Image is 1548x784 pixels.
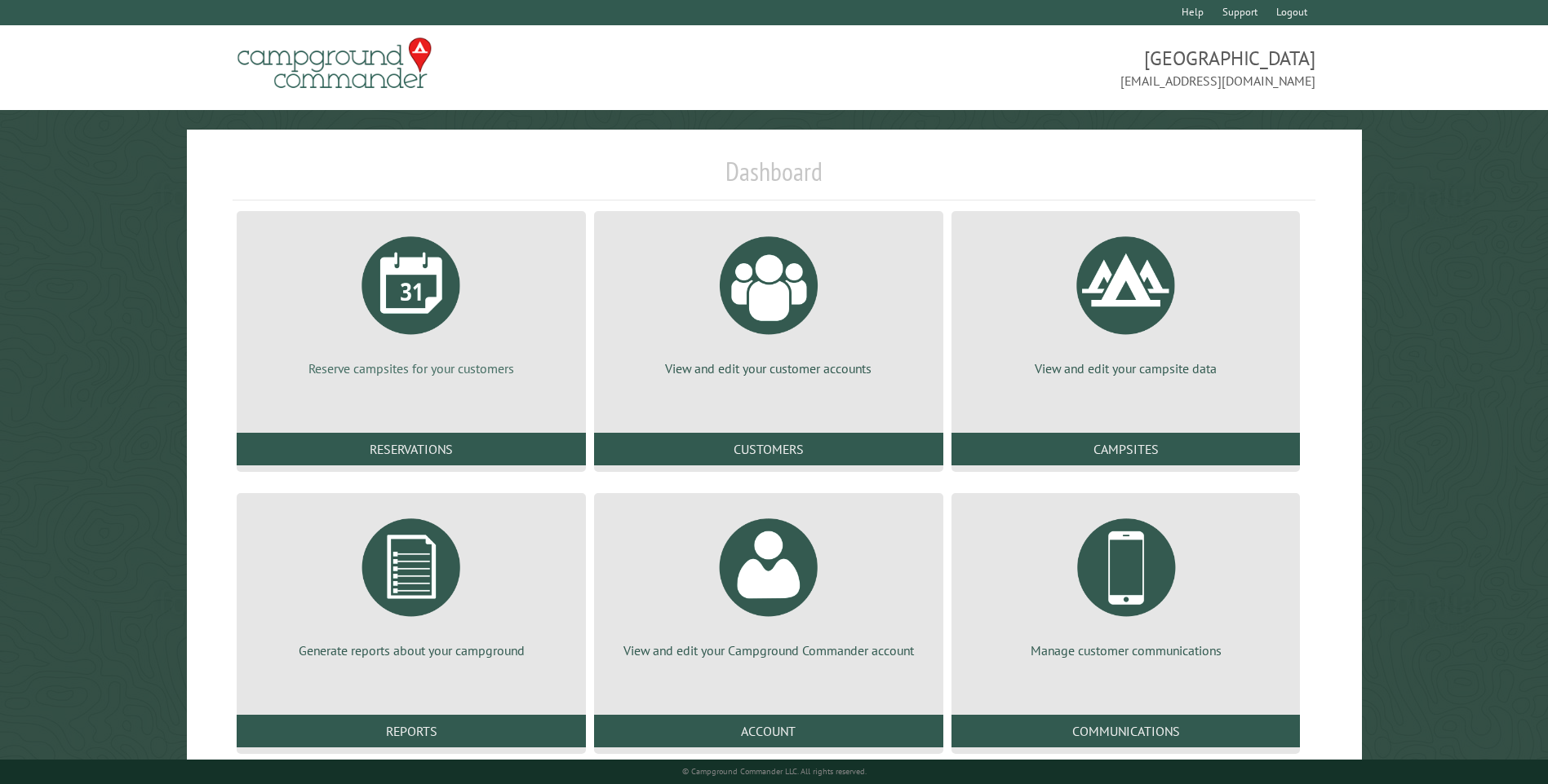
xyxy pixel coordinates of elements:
[971,359,1281,377] p: View and edit your campsite data
[971,506,1281,659] a: Manage customer communications
[256,359,566,377] p: Reserve campsites for your customers
[614,641,924,659] p: View and edit your Campground Commander account
[256,641,566,659] p: Generate reports about your campground
[256,506,566,659] a: Generate reports about your campground
[594,433,943,465] a: Customers
[971,641,1281,659] p: Manage customer communications
[256,224,566,377] a: Reserve campsites for your customers
[951,433,1301,465] a: Campsites
[233,156,1315,200] h1: Dashboard
[233,32,437,95] img: Campground Commander
[774,45,1315,90] span: [GEOGRAPHIC_DATA] [EMAIL_ADDRESS][DOMAIN_NAME]
[614,359,924,377] p: View and edit your customer accounts
[682,766,867,777] small: © Campground Commander LLC. All rights reserved.
[971,224,1281,377] a: View and edit your campsite data
[237,433,586,465] a: Reservations
[237,715,586,747] a: Reports
[614,506,924,659] a: View and edit your Campground Commander account
[951,715,1301,747] a: Communications
[614,224,924,377] a: View and edit your customer accounts
[594,715,943,747] a: Account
